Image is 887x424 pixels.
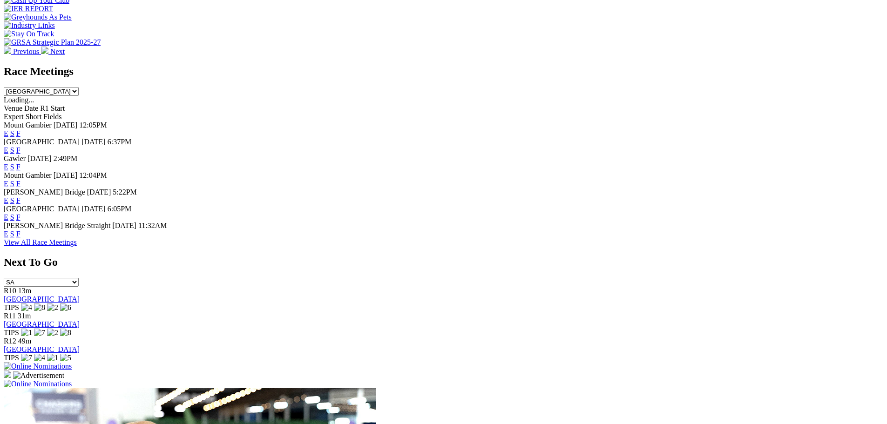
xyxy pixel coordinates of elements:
span: [GEOGRAPHIC_DATA] [4,205,80,213]
span: Fields [43,113,61,121]
img: 2 [47,329,58,337]
a: F [16,129,20,137]
img: chevron-left-pager-white.svg [4,47,11,54]
span: 6:05PM [108,205,132,213]
span: [DATE] [112,222,136,229]
img: 15187_Greyhounds_GreysPlayCentral_Resize_SA_WebsiteBanner_300x115_2025.jpg [4,370,11,378]
a: S [10,180,14,188]
span: 12:04PM [79,171,107,179]
a: F [16,180,20,188]
a: F [16,146,20,154]
a: S [10,146,14,154]
span: R12 [4,337,16,345]
a: E [4,196,8,204]
a: F [16,213,20,221]
span: 6:37PM [108,138,132,146]
span: Venue [4,104,22,112]
span: Date [24,104,38,112]
span: [DATE] [87,188,111,196]
a: E [4,129,8,137]
img: chevron-right-pager-white.svg [41,47,48,54]
a: F [16,196,20,204]
span: Mount Gambier [4,171,52,179]
span: 49m [18,337,31,345]
img: 8 [34,303,45,312]
span: [DATE] [81,205,106,213]
img: Advertisement [13,371,64,380]
span: Gawler [4,155,26,162]
span: Mount Gambier [4,121,52,129]
span: [GEOGRAPHIC_DATA] [4,138,80,146]
img: 7 [34,329,45,337]
a: View All Race Meetings [4,238,77,246]
span: Previous [13,47,39,55]
span: Expert [4,113,24,121]
span: R1 Start [40,104,65,112]
span: 11:32AM [138,222,167,229]
span: [DATE] [27,155,52,162]
a: Previous [4,47,41,55]
a: E [4,163,8,171]
span: 13m [18,287,31,295]
img: 4 [21,303,32,312]
span: [DATE] [54,171,78,179]
img: Online Nominations [4,362,72,370]
span: R11 [4,312,16,320]
a: F [16,230,20,238]
span: Loading... [4,96,34,104]
a: [GEOGRAPHIC_DATA] [4,295,80,303]
a: S [10,196,14,204]
img: 2 [47,303,58,312]
a: E [4,180,8,188]
img: 4 [34,354,45,362]
img: 1 [21,329,32,337]
a: S [10,230,14,238]
img: 1 [47,354,58,362]
img: 8 [60,329,71,337]
a: [GEOGRAPHIC_DATA] [4,320,80,328]
span: 12:05PM [79,121,107,129]
a: S [10,213,14,221]
span: 31m [18,312,31,320]
img: IER REPORT [4,5,53,13]
span: TIPS [4,354,19,362]
a: S [10,129,14,137]
a: [GEOGRAPHIC_DATA] [4,345,80,353]
h2: Next To Go [4,256,883,269]
a: E [4,213,8,221]
img: Online Nominations [4,380,72,388]
span: 2:49PM [54,155,78,162]
a: E [4,146,8,154]
img: 5 [60,354,71,362]
span: TIPS [4,329,19,337]
a: E [4,230,8,238]
a: F [16,163,20,171]
img: Greyhounds As Pets [4,13,72,21]
img: 7 [21,354,32,362]
img: 6 [60,303,71,312]
span: Next [50,47,65,55]
span: [PERSON_NAME] Bridge [4,188,85,196]
a: Next [41,47,65,55]
span: TIPS [4,303,19,311]
span: [DATE] [54,121,78,129]
span: R10 [4,287,16,295]
span: 5:22PM [113,188,137,196]
img: Industry Links [4,21,55,30]
a: S [10,163,14,171]
span: [DATE] [81,138,106,146]
img: Stay On Track [4,30,54,38]
img: GRSA Strategic Plan 2025-27 [4,38,101,47]
span: [PERSON_NAME] Bridge Straight [4,222,110,229]
h2: Race Meetings [4,65,883,78]
span: Short [26,113,42,121]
